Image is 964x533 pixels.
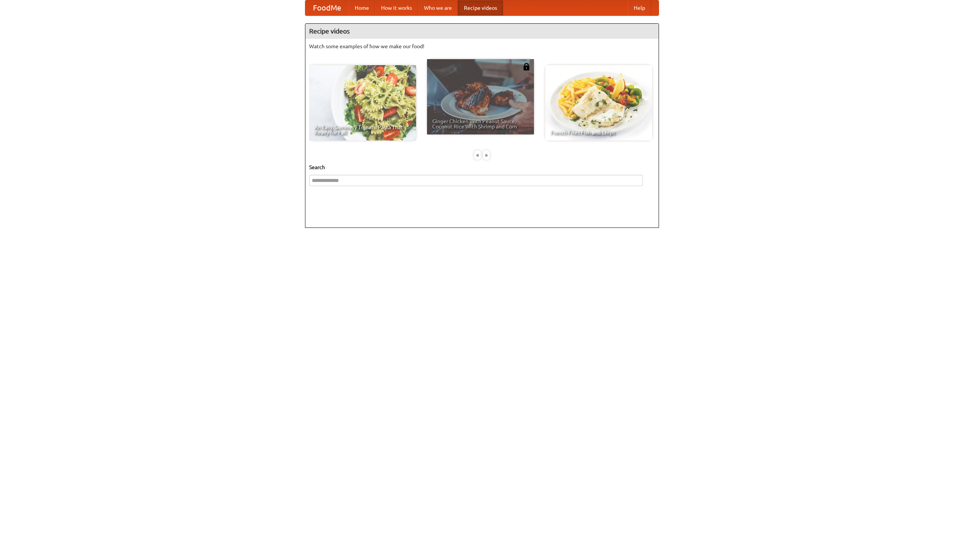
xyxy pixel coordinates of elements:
[483,150,490,160] div: »
[309,163,655,171] h5: Search
[628,0,651,15] a: Help
[523,63,530,70] img: 483408.png
[474,150,481,160] div: «
[545,65,652,141] a: French Fries Fish and Chips
[349,0,375,15] a: Home
[418,0,458,15] a: Who we are
[314,125,411,135] span: An Easy, Summery Tomato Pasta That's Ready for Fall
[305,0,349,15] a: FoodMe
[375,0,418,15] a: How it works
[458,0,503,15] a: Recipe videos
[551,130,647,135] span: French Fries Fish and Chips
[309,65,416,141] a: An Easy, Summery Tomato Pasta That's Ready for Fall
[305,24,659,39] h4: Recipe videos
[309,43,655,50] p: Watch some examples of how we make our food!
